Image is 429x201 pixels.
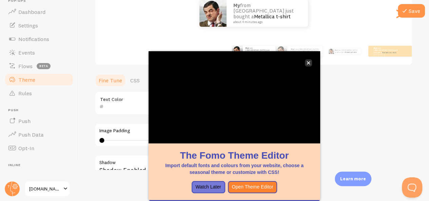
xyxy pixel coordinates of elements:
a: Metallica t-shirt [254,13,291,20]
a: Opt-In [4,141,74,155]
span: Settings [18,22,38,29]
strong: My [233,2,240,8]
a: Notifications [4,32,74,46]
span: Theme [18,76,35,83]
small: about 4 minutes ago [233,20,299,24]
button: close, [305,59,312,66]
span: Rules [18,90,32,97]
strong: My [246,47,248,49]
small: about 4 minutes ago [374,54,400,55]
p: from [GEOGRAPHIC_DATA] just bought a [374,47,401,55]
a: Dashboard [4,5,74,19]
a: Metallica t-shirt [303,50,318,53]
a: Fine Tune [95,74,126,87]
span: beta [37,63,51,69]
iframe: Help Scout Beacon - Open [402,177,422,198]
button: Watch Later [192,181,225,193]
span: Opt-In [18,145,34,152]
img: Fomo [329,48,334,54]
div: Learn more [335,172,371,186]
a: CSS [126,74,144,87]
button: Save [398,4,425,18]
a: Rules [4,86,74,100]
span: Events [18,49,35,56]
a: Push [4,114,74,128]
a: Push Data [4,128,74,141]
strong: My [291,48,294,51]
span: Push Data [18,131,44,138]
a: Events [4,46,74,59]
img: Fomo [232,46,243,57]
div: Shadow Enabled [95,155,298,180]
a: Theme [4,73,74,86]
span: Inline [8,163,74,167]
p: Import default fonts and colours from your website, choose a seasonal theme or customize with CSS! [157,162,312,176]
a: Flows beta [4,59,74,73]
p: from [GEOGRAPHIC_DATA] just bought a [246,47,273,55]
p: Learn more [340,176,366,182]
span: Push [8,108,74,113]
a: Metallica t-shirt [345,51,356,53]
p: from [GEOGRAPHIC_DATA] just bought a [335,48,358,54]
h1: The Fomo Theme Editor [157,149,312,162]
span: Push [18,118,31,124]
a: Settings [4,19,74,32]
strong: My [374,47,376,49]
p: from [GEOGRAPHIC_DATA] just bought a [233,3,301,24]
span: Flows [18,63,33,69]
a: Metallica t-shirt [382,51,396,54]
span: Dashboard [18,8,45,15]
button: Open Theme Editor [228,181,277,193]
p: from [GEOGRAPHIC_DATA] just bought a [291,48,319,54]
img: Fomo [276,46,287,57]
label: Image Padding [99,128,293,134]
strong: My [335,49,337,51]
span: Notifications [18,36,49,42]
